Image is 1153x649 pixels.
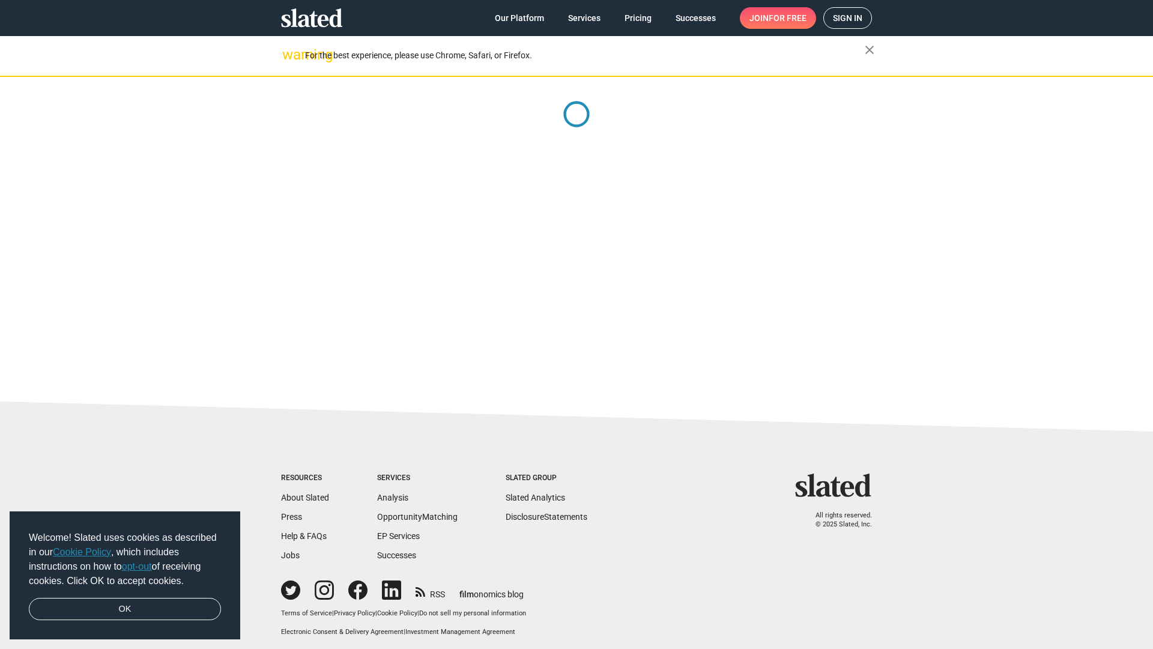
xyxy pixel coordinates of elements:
[377,512,458,522] a: OpportunityMatching
[281,531,327,541] a: Help & FAQs
[122,561,152,571] a: opt-out
[282,47,297,62] mat-icon: warning
[281,550,300,560] a: Jobs
[377,474,458,483] div: Services
[281,512,302,522] a: Press
[281,493,329,502] a: About Slated
[615,7,661,29] a: Pricing
[29,531,221,588] span: Welcome! Slated uses cookies as described in our , which includes instructions on how to of recei...
[833,8,862,28] span: Sign in
[862,43,877,57] mat-icon: close
[568,7,601,29] span: Services
[377,550,416,560] a: Successes
[334,609,375,617] a: Privacy Policy
[676,7,716,29] span: Successes
[506,474,587,483] div: Slated Group
[332,609,334,617] span: |
[740,7,816,29] a: Joinfor free
[377,609,417,617] a: Cookie Policy
[769,7,806,29] span: for free
[419,609,526,618] button: Do not sell my personal information
[666,7,725,29] a: Successes
[485,7,554,29] a: Our Platform
[377,531,420,541] a: EP Services
[416,582,445,600] a: RSS
[404,628,405,636] span: |
[558,7,610,29] a: Services
[459,579,524,600] a: filmonomics blog
[417,609,419,617] span: |
[803,511,872,529] p: All rights reserved. © 2025 Slated, Inc.
[625,7,652,29] span: Pricing
[29,598,221,621] a: dismiss cookie message
[823,7,872,29] a: Sign in
[377,493,408,502] a: Analysis
[749,7,806,29] span: Join
[506,512,587,522] a: DisclosureStatements
[281,609,332,617] a: Terms of Service
[459,590,474,599] span: film
[405,628,515,636] a: Investment Management Agreement
[281,628,404,636] a: Electronic Consent & Delivery Agreement
[305,47,865,64] div: For the best experience, please use Chrome, Safari, or Firefox.
[10,511,240,640] div: cookieconsent
[506,493,565,502] a: Slated Analytics
[495,7,544,29] span: Our Platform
[53,547,111,557] a: Cookie Policy
[281,474,329,483] div: Resources
[375,609,377,617] span: |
